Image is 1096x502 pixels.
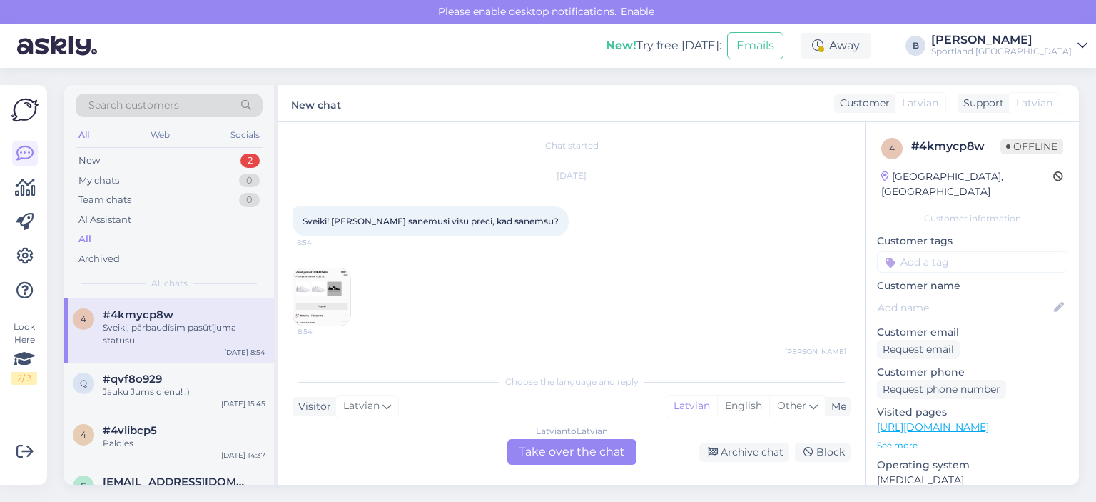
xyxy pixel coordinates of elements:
[877,380,1006,399] div: Request phone number
[103,437,265,450] div: Paldies
[240,154,260,168] div: 2
[76,126,92,144] div: All
[293,376,851,388] div: Choose the language and reply
[239,193,260,207] div: 0
[293,399,331,414] div: Visitor
[877,458,1067,473] p: Operating system
[727,32,783,59] button: Emails
[239,174,260,188] div: 0
[343,398,380,414] span: Latvian
[78,232,91,246] div: All
[297,237,350,248] span: 8:54
[291,94,341,113] label: New chat
[911,138,1000,155] div: # 4kmycp8w
[877,365,1067,380] p: Customer phone
[151,277,188,290] span: All chats
[717,396,769,417] div: English
[795,443,851,462] div: Block
[785,346,846,357] span: [PERSON_NAME]
[877,340,960,359] div: Request email
[11,96,39,124] img: Askly Logo
[877,325,1067,340] p: Customer email
[1016,96,1052,111] span: Latvian
[931,34,1087,57] a: [PERSON_NAME]Sportland [GEOGRAPHIC_DATA]
[877,439,1067,452] p: See more ...
[877,234,1067,249] p: Customer tags
[878,300,1051,316] input: Add name
[889,143,895,154] span: 4
[834,96,890,111] div: Customer
[606,37,721,54] div: Try free [DATE]:
[103,476,251,488] span: ellavoltere@gmail.com
[11,372,37,385] div: 2 / 3
[1000,139,1063,154] span: Offline
[224,347,265,358] div: [DATE] 8:54
[78,154,100,168] div: New
[148,126,173,144] div: Web
[221,450,265,461] div: [DATE] 14:37
[298,326,351,337] span: 8:54
[777,399,806,412] span: Other
[801,33,871,59] div: Away
[303,216,559,226] span: Sveiki! [PERSON_NAME] sanemusi visu preci, kad sanemsu?
[11,321,37,385] div: Look Here
[103,373,162,386] span: #qvf8o929
[507,439,636,465] div: Take over the chat
[293,268,350,326] img: Attachment
[81,481,86,491] span: e
[293,169,851,182] div: [DATE]
[103,308,173,321] span: #4kmycp8w
[931,34,1072,46] div: [PERSON_NAME]
[228,126,263,144] div: Socials
[536,425,608,438] div: Latvian to Latvian
[78,193,131,207] div: Team chats
[826,399,846,414] div: Me
[877,251,1067,273] input: Add a tag
[103,424,157,437] span: #4vlibcp5
[616,5,659,18] span: Enable
[78,252,120,266] div: Archived
[877,278,1067,293] p: Customer name
[80,378,87,388] span: q
[81,313,86,324] span: 4
[221,398,265,409] div: [DATE] 15:45
[81,429,86,440] span: 4
[293,139,851,152] div: Chat started
[606,39,636,52] b: New!
[958,96,1004,111] div: Support
[78,174,119,188] div: My chats
[103,321,265,347] div: Sveiki, pārbaudīsim pasūtījuma statusu.
[931,46,1072,57] div: Sportland [GEOGRAPHIC_DATA]
[103,386,265,398] div: Jauku Jums dienu! :)
[902,96,938,111] span: Latvian
[78,213,131,227] div: AI Assistant
[881,169,1053,199] div: [GEOGRAPHIC_DATA], [GEOGRAPHIC_DATA]
[877,212,1067,225] div: Customer information
[877,405,1067,420] p: Visited pages
[666,396,717,417] div: Latvian
[905,36,925,56] div: B
[699,443,789,462] div: Archive chat
[877,421,989,433] a: [URL][DOMAIN_NAME]
[877,473,1067,488] p: [MEDICAL_DATA]
[88,98,179,113] span: Search customers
